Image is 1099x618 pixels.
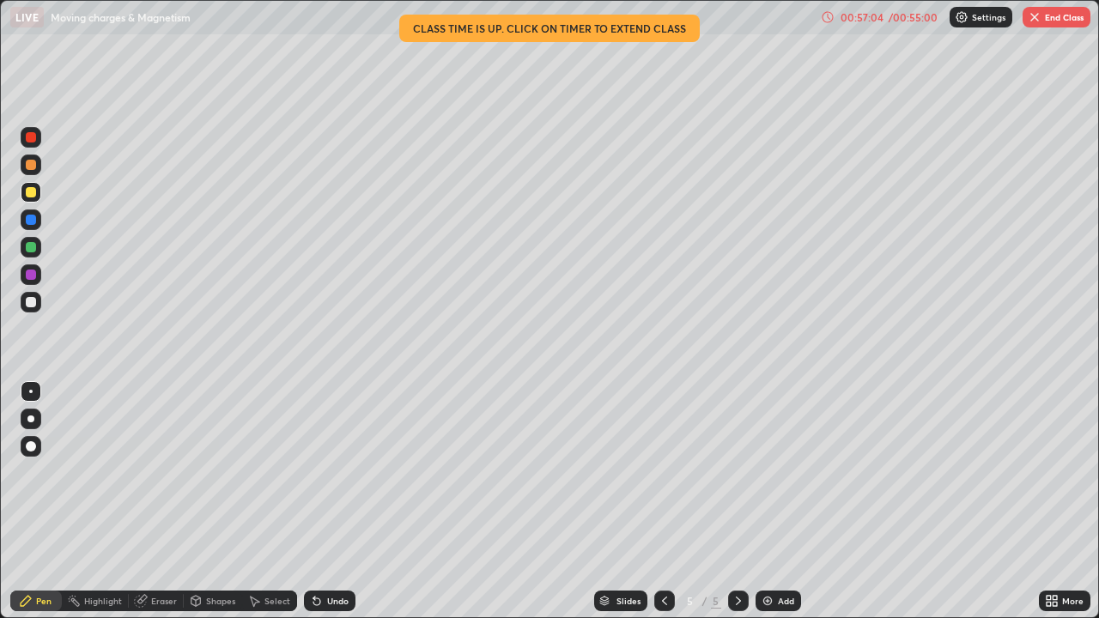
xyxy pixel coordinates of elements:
[972,13,1005,21] p: Settings
[682,596,699,606] div: 5
[955,10,968,24] img: class-settings-icons
[36,597,52,605] div: Pen
[1028,10,1041,24] img: end-class-cross
[84,597,122,605] div: Highlight
[1023,7,1090,27] button: End Class
[264,597,290,605] div: Select
[151,597,177,605] div: Eraser
[711,593,721,609] div: 5
[702,596,707,606] div: /
[838,12,886,22] div: 00:57:04
[778,597,794,605] div: Add
[206,597,235,605] div: Shapes
[886,12,939,22] div: / 00:55:00
[761,594,774,608] img: add-slide-button
[327,597,349,605] div: Undo
[616,597,641,605] div: Slides
[15,10,39,24] p: LIVE
[51,10,191,24] p: Moving charges & Magnetism
[1062,597,1084,605] div: More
